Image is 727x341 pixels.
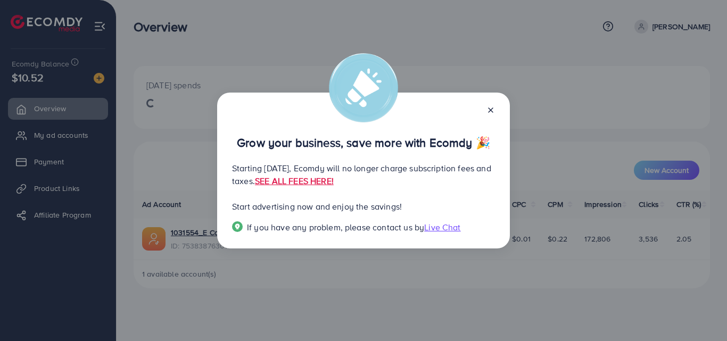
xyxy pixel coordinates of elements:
[255,175,334,187] a: SEE ALL FEES HERE!
[424,221,460,233] span: Live Chat
[329,53,398,122] img: alert
[232,221,243,232] img: Popup guide
[247,221,424,233] span: If you have any problem, please contact us by
[232,136,495,149] p: Grow your business, save more with Ecomdy 🎉
[232,200,495,213] p: Start advertising now and enjoy the savings!
[232,162,495,187] p: Starting [DATE], Ecomdy will no longer charge subscription fees and taxes.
